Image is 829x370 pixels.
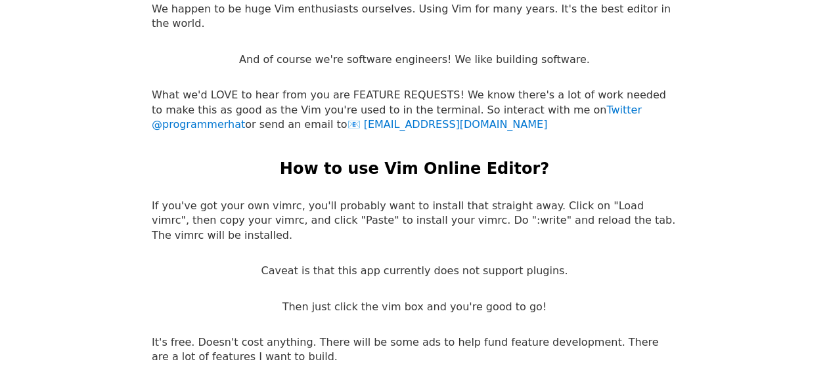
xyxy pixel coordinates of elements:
[152,335,677,365] p: It's free. Doesn't cost anything. There will be some ads to help fund feature development. There ...
[152,199,677,243] p: If you've got your own vimrc, you'll probably want to install that straight away. Click on "Load ...
[261,264,568,278] p: Caveat is that this app currently does not support plugins.
[282,300,547,314] p: Then just click the vim box and you're good to go!
[239,52,590,67] p: And of course we're software engineers! We like building software.
[152,88,677,132] p: What we'd LOVE to hear from you are FEATURE REQUESTS! We know there's a lot of work needed to mak...
[152,2,677,31] p: We happen to be huge Vim enthusiasts ourselves. Using Vim for many years. It's the best editor in...
[347,118,548,131] a: [EMAIL_ADDRESS][DOMAIN_NAME]
[280,158,549,180] h2: How to use Vim Online Editor?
